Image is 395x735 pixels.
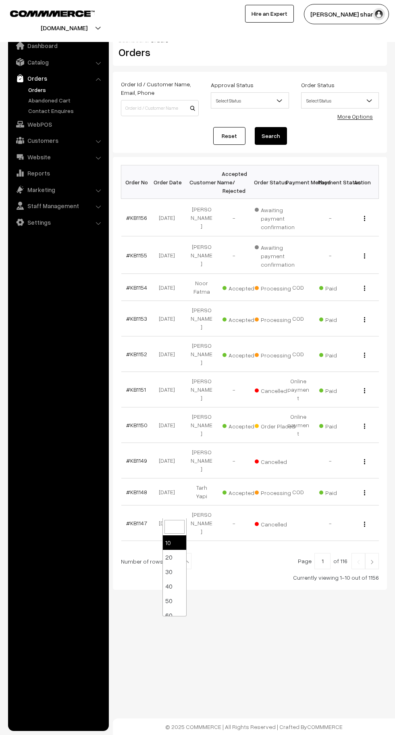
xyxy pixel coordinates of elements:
[185,443,218,478] td: [PERSON_NAME]
[282,407,314,443] td: Online payment
[163,579,186,593] li: 40
[10,182,106,197] a: Marketing
[10,10,95,17] img: COMMMERCE
[255,282,295,292] span: Processing
[337,113,373,120] a: More Options
[10,133,106,148] a: Customers
[222,420,263,430] span: Accepted
[121,100,199,116] input: Order Id / Customer Name / Customer Email / Customer Phone
[301,92,379,109] span: Select Status
[153,199,185,236] td: [DATE]
[185,407,218,443] td: [PERSON_NAME]
[153,165,185,199] th: Order Date
[10,198,106,213] a: Staff Management
[26,106,106,115] a: Contact Enquires
[126,489,147,495] a: #KB1148
[153,478,185,505] td: [DATE]
[319,313,360,324] span: Paid
[282,336,314,372] td: COD
[255,313,295,324] span: Processing
[10,55,106,69] a: Catalog
[301,94,378,108] span: Select Status
[282,478,314,505] td: COD
[319,282,360,292] span: Paid
[255,518,295,528] span: Cancelled
[314,505,347,541] td: -
[121,165,154,199] th: Order No
[26,86,106,94] a: Orders
[10,215,106,230] a: Settings
[255,127,287,145] button: Search
[126,284,147,291] a: #KB1154
[185,274,218,301] td: Noor Fatma
[245,5,294,23] a: Hire an Expert
[153,236,185,274] td: [DATE]
[211,81,254,89] label: Approval Status
[126,457,147,464] a: #KB1149
[314,236,347,274] td: -
[255,349,295,359] span: Processing
[185,478,218,505] td: Tarh Yapi
[211,92,289,109] span: Select Status
[12,18,116,38] button: [DOMAIN_NAME]
[126,351,147,357] a: #KB1152
[373,8,385,20] img: user
[355,560,362,564] img: Left
[301,81,335,89] label: Order Status
[307,723,343,730] a: COMMMERCE
[364,388,365,393] img: Menu
[255,204,295,231] span: Awaiting payment confirmation
[211,94,288,108] span: Select Status
[163,593,186,608] li: 50
[185,236,218,274] td: [PERSON_NAME]
[364,490,365,495] img: Menu
[121,557,163,566] span: Number of rows
[153,372,185,407] td: [DATE]
[118,46,198,58] h2: Orders
[10,117,106,132] a: WebPOS
[10,8,81,18] a: COMMMERCE
[153,443,185,478] td: [DATE]
[126,386,146,393] a: #KB1151
[319,384,360,395] span: Paid
[364,424,365,429] img: Menu
[121,573,379,582] div: Currently viewing 1-10 out of 1156
[255,241,295,269] span: Awaiting payment confirmation
[113,718,395,735] footer: © 2025 COMMMERCE | All Rights Reserved | Crafted By
[163,608,186,622] li: 60
[314,199,347,236] td: -
[185,301,218,336] td: [PERSON_NAME]
[10,38,106,53] a: Dashboard
[10,150,106,164] a: Website
[222,282,263,292] span: Accepted
[255,384,295,395] span: Cancelled
[347,165,379,199] th: Action
[153,336,185,372] td: [DATE]
[185,165,218,199] th: Customer Name
[319,487,360,497] span: Paid
[121,80,199,97] label: Order Id / Customer Name, Email, Phone
[126,252,147,259] a: #KB1155
[10,166,106,180] a: Reports
[304,4,389,24] button: [PERSON_NAME] sharm…
[126,520,147,526] a: #KB1147
[222,313,263,324] span: Accepted
[218,236,250,274] td: -
[314,165,347,199] th: Payment Status
[126,422,148,428] a: #KB1150
[10,71,106,86] a: Orders
[218,199,250,236] td: -
[163,535,186,550] li: 10
[255,487,295,497] span: Processing
[282,372,314,407] td: Online payment
[282,165,314,199] th: Payment Method
[126,214,147,221] a: #KB1156
[222,487,263,497] span: Accepted
[218,505,250,541] td: -
[153,407,185,443] td: [DATE]
[126,315,147,322] a: #KB1153
[282,301,314,336] td: COD
[185,336,218,372] td: [PERSON_NAME]
[368,560,376,564] img: Right
[364,253,365,259] img: Menu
